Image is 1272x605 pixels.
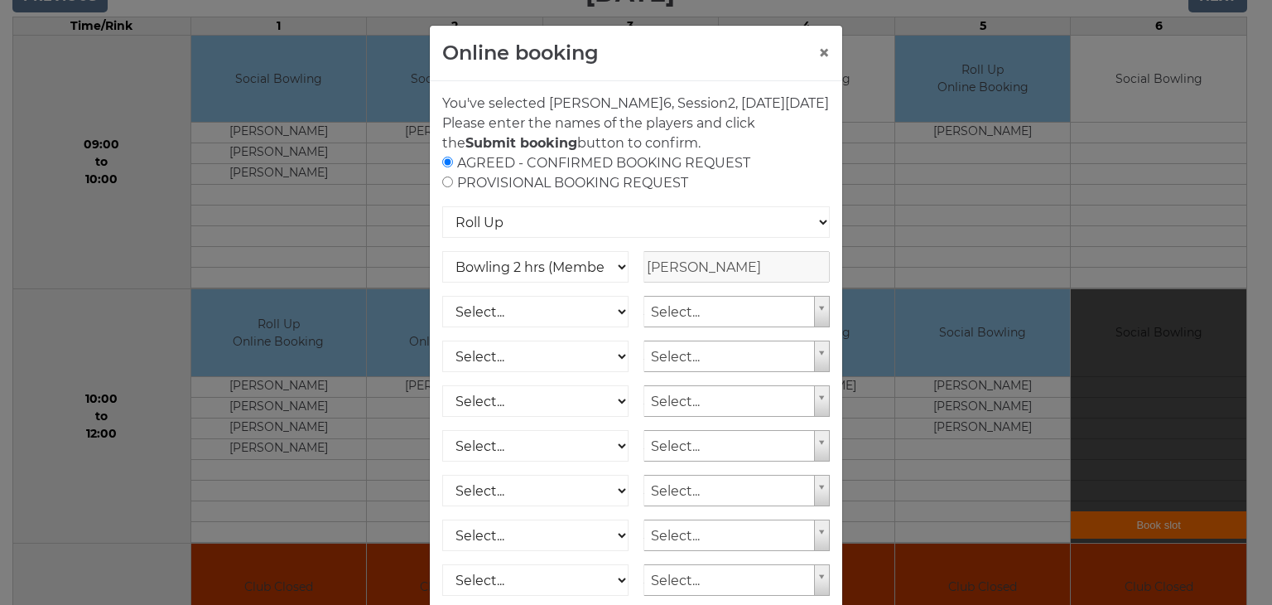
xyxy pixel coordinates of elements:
[818,43,830,63] button: ×
[643,475,830,506] a: Select...
[643,520,830,551] a: Select...
[651,565,807,597] span: Select...
[651,341,807,373] span: Select...
[442,114,830,153] p: Please enter the names of the players and click the button to confirm.
[728,95,735,111] span: 2
[651,386,807,418] span: Select...
[663,95,672,111] span: 6
[643,296,830,327] a: Select...
[651,520,807,552] span: Select...
[442,38,599,68] h4: Online booking
[643,341,830,372] a: Select...
[651,297,807,328] span: Select...
[442,94,830,114] p: You've selected [PERSON_NAME] , Session , [DATE][DATE]
[465,135,577,151] strong: Submit booking
[643,564,830,596] a: Select...
[442,153,830,193] div: AGREED - CONFIRMED BOOKING REQUEST PROVISIONAL BOOKING REQUEST
[643,385,830,417] a: Select...
[651,431,807,462] span: Select...
[651,476,807,507] span: Select...
[643,430,830,462] a: Select...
